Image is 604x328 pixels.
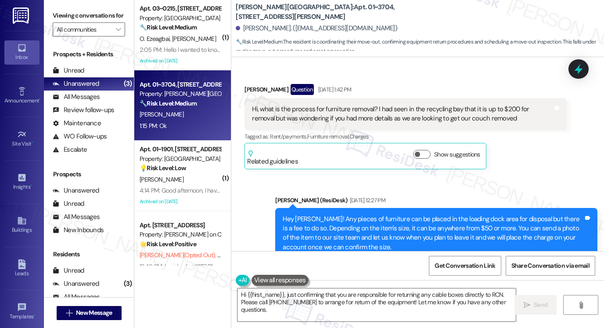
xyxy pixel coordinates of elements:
[275,196,597,208] div: [PERSON_NAME] (ResiDesk)
[53,212,100,222] div: All Messages
[53,226,104,235] div: New Inbounds
[140,154,221,164] div: Property: [GEOGRAPHIC_DATA]
[534,300,547,310] span: Send
[236,38,282,45] strong: 🔧 Risk Level: Medium
[53,199,84,208] div: Unread
[116,26,121,33] i: 
[30,182,32,189] span: •
[44,170,134,179] div: Prospects
[291,84,314,95] div: Question
[140,122,166,130] div: 1:15 PM: Ok
[140,46,413,54] div: 2:05 PM: Hello I wanted to know when nothing has been done about this referral. It's been 8months...
[434,150,480,159] label: Show suggestions
[270,133,307,140] span: Rent/payments ,
[53,92,100,102] div: All Messages
[66,310,72,317] i: 
[53,119,101,128] div: Maintenance
[13,7,31,24] img: ResiDesk Logo
[506,256,595,276] button: Share Conversation via email
[140,240,196,248] strong: 🌟 Risk Level: Positive
[53,9,125,22] label: Viewing conversations for
[139,196,222,207] div: Archived on [DATE]
[348,196,385,205] div: [DATE] 12:27 PM
[140,23,197,31] strong: 🔧 Risk Level: Medium
[236,3,411,22] b: [PERSON_NAME][GEOGRAPHIC_DATA]: Apt. 01~3704, [STREET_ADDRESS][PERSON_NAME]
[247,150,298,166] div: Related guidelines
[140,186,355,194] div: 4:14 PM: Good afternoon, I have a package that I won't be able to pick up until [DATE].
[57,306,122,320] button: New Message
[140,145,221,154] div: Apt. 01~1901, [STREET_ADDRESS][GEOGRAPHIC_DATA][US_STATE][STREET_ADDRESS]
[140,221,221,230] div: Apt. [STREET_ADDRESS]
[172,35,216,43] span: [PERSON_NAME]
[53,79,99,88] div: Unanswered
[4,127,40,151] a: Site Visit •
[140,14,221,23] div: Property: [GEOGRAPHIC_DATA]
[252,105,553,124] div: Hi, what is the process for furniture removal? I had seen in the recycling bay that it is up to $...
[4,213,40,237] a: Buildings
[4,40,40,64] a: Inbox
[39,96,40,102] span: •
[53,279,99,288] div: Unanswered
[349,133,369,140] span: Charges
[53,145,87,154] div: Escalate
[140,175,183,183] span: [PERSON_NAME]
[140,99,197,107] strong: 🔧 Risk Level: Medium
[53,292,100,302] div: All Messages
[4,257,40,281] a: Leads
[139,55,222,66] div: Archived on [DATE]
[57,22,111,36] input: All communities
[32,139,33,146] span: •
[53,186,99,195] div: Unanswered
[140,80,221,89] div: Apt. 01~3704, [STREET_ADDRESS][PERSON_NAME]
[140,230,221,239] div: Property: [PERSON_NAME] on Canal
[429,256,501,276] button: Get Conversation Link
[44,250,134,259] div: Residents
[244,130,567,143] div: Tagged as:
[140,164,186,172] strong: 💡 Risk Level: Low
[578,302,584,309] i: 
[34,312,35,318] span: •
[4,300,40,324] a: Templates •
[44,50,134,59] div: Prospects + Residents
[53,266,84,275] div: Unread
[53,132,107,141] div: WO Follow-ups
[53,106,114,115] div: Review follow-ups
[316,85,352,94] div: [DATE] 1:42 PM
[140,262,212,270] div: 12:46 PM: Laughed at “STOP”
[140,251,217,259] span: [PERSON_NAME] (Opted Out)
[236,24,397,33] div: [PERSON_NAME]. ([EMAIL_ADDRESS][DOMAIN_NAME])
[122,277,134,291] div: (3)
[435,261,495,270] span: Get Conversation Link
[4,170,40,194] a: Insights •
[237,288,516,321] textarea: Hi {{first_name}}, just confirming that you are responsible for returning any cable boxes directl...
[524,302,530,309] i: 
[122,77,134,91] div: (3)
[140,4,221,13] div: Apt. 03~0215, [STREET_ADDRESS][GEOGRAPHIC_DATA][US_STATE][STREET_ADDRESS]
[76,308,112,317] span: New Message
[244,84,567,98] div: [PERSON_NAME]
[140,89,221,98] div: Property: [PERSON_NAME][GEOGRAPHIC_DATA]
[283,215,583,252] div: Hey [PERSON_NAME]! Any pieces of furniture can be placed in the loading dock area for disposal bu...
[307,133,349,140] span: Furniture removal ,
[511,261,590,270] span: Share Conversation via email
[236,37,604,56] span: : The resident is coordinating their move-out, confirming equipment return procedures and schedul...
[140,35,172,43] span: O. Ezeagbai
[140,110,183,118] span: [PERSON_NAME]
[53,66,84,75] div: Unread
[514,295,557,315] button: Send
